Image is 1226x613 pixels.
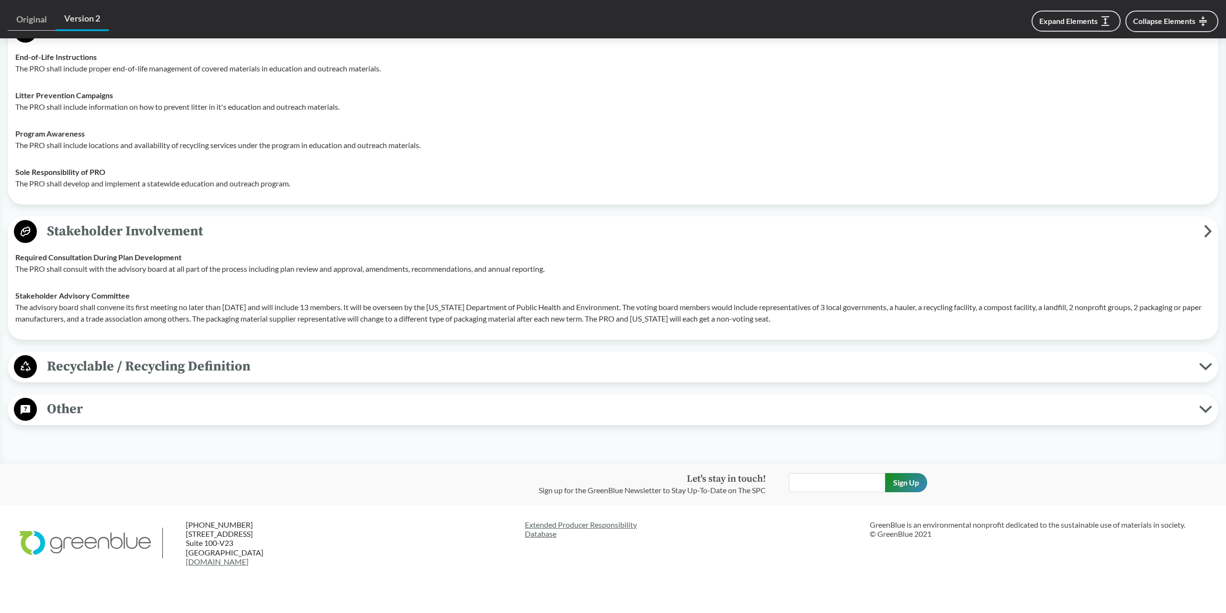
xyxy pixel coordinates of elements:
[186,557,249,566] a: [DOMAIN_NAME]
[37,398,1199,420] span: Other
[15,91,113,100] strong: Litter Prevention Campaigns
[15,178,1211,189] p: The PRO shall develop and implement a statewide education and outreach program.
[539,485,766,496] p: Sign up for the GreenBlue Newsletter to Stay Up-To-Date on The SPC
[1032,11,1121,32] button: Expand Elements
[15,291,130,300] strong: Stakeholder Advisory Committee
[15,301,1211,324] p: The advisory board shall convene its first meeting no later than [DATE] and will include 13 membe...
[15,139,1211,151] p: The PRO shall include locations and availability of recycling services under the program in educa...
[870,520,1207,538] p: GreenBlue is an environmental nonprofit dedicated to the sustainable use of materials in society....
[15,129,85,138] strong: Program Awareness
[15,63,1211,74] p: The PRO shall include proper end-of-life management of covered materials in education and outreac...
[15,167,105,176] strong: Sole Responsibility of PRO
[525,520,862,538] a: Extended Producer ResponsibilityDatabase
[37,220,1204,242] span: Stakeholder Involvement
[11,220,1215,244] button: Stakeholder Involvement
[15,52,97,61] strong: End-of-Life Instructions
[1125,11,1218,32] button: Collapse Elements
[687,473,766,485] strong: Let's stay in touch!
[37,356,1199,377] span: Recyclable / Recycling Definition
[15,263,1211,275] p: The PRO shall consult with the advisory board at all part of the process including plan review an...
[15,101,1211,113] p: The PRO shall include information on how to prevent litter in it's education and outreach materials.
[11,397,1215,422] button: Other
[11,355,1215,379] button: Recyclable / Recycling Definition
[8,9,56,31] a: Original
[186,520,302,566] p: [PHONE_NUMBER] [STREET_ADDRESS] Suite 100-V23 [GEOGRAPHIC_DATA]
[56,8,109,31] a: Version 2
[15,253,182,262] strong: Required Consultation During Plan Development
[885,473,927,492] input: Sign Up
